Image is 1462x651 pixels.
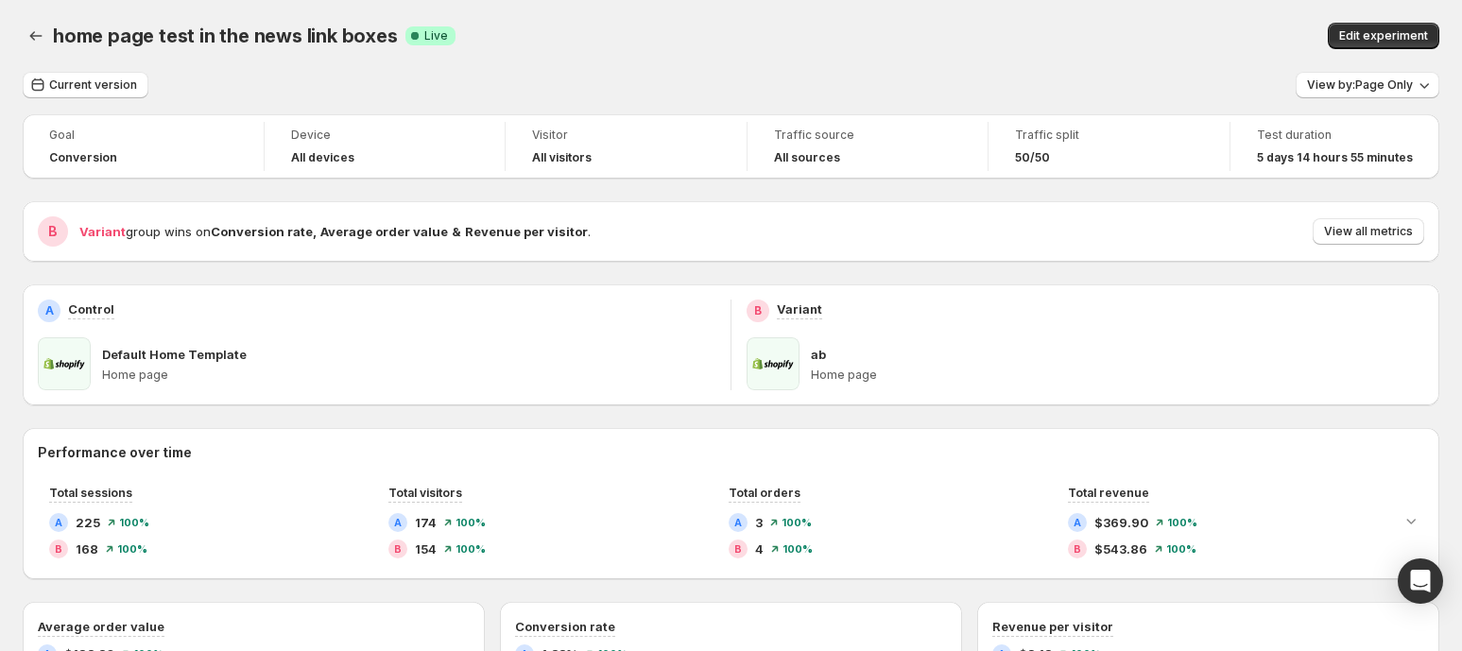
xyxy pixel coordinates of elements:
span: 100 % [1166,543,1196,555]
span: 100 % [1167,517,1197,528]
h4: All devices [291,150,354,165]
h2: B [55,543,62,555]
h4: All visitors [532,150,592,165]
span: Live [424,28,448,43]
span: Edit experiment [1339,28,1428,43]
span: 168 [76,540,98,558]
span: Total visitors [388,486,462,500]
a: DeviceAll devices [291,126,479,167]
strong: Revenue per visitor [465,224,588,239]
h2: B [734,543,742,555]
h2: A [1074,517,1081,528]
span: Visitor [532,128,720,143]
span: Traffic split [1015,128,1203,143]
a: VisitorAll visitors [532,126,720,167]
a: Traffic split50/50 [1015,126,1203,167]
span: Test duration [1257,128,1413,143]
p: Home page [102,368,715,383]
span: View by: Page Only [1307,77,1413,93]
p: Home page [811,368,1424,383]
span: group wins on . [79,224,591,239]
span: 100 % [782,517,812,528]
h2: B [394,543,402,555]
span: Total orders [729,486,800,500]
span: 100 % [456,543,486,555]
span: 100 % [456,517,486,528]
strong: Average order value [320,224,448,239]
button: Back [23,23,49,49]
h2: A [45,303,54,318]
span: 100 % [783,543,813,555]
h3: Average order value [38,617,164,636]
span: 154 [415,540,437,558]
span: 100 % [119,517,149,528]
span: 50/50 [1015,150,1050,165]
span: 225 [76,513,100,532]
span: Goal [49,128,237,143]
p: Variant [777,300,822,318]
button: Expand chart [1398,507,1424,534]
span: 5 days 14 hours 55 minutes [1257,150,1413,165]
h2: B [754,303,762,318]
span: 174 [415,513,437,532]
h2: A [394,517,402,528]
strong: & [452,224,461,239]
a: Traffic sourceAll sources [774,126,962,167]
span: Total revenue [1068,486,1149,500]
button: Current version [23,72,148,98]
img: Default Home Template [38,337,91,390]
p: ab [811,345,826,364]
h4: All sources [774,150,840,165]
h2: Performance over time [38,443,1424,462]
span: Conversion [49,150,117,165]
span: Device [291,128,479,143]
h2: B [1074,543,1081,555]
p: Default Home Template [102,345,247,364]
button: Edit experiment [1328,23,1439,49]
span: 100 % [117,543,147,555]
span: $543.86 [1094,540,1147,558]
h3: Revenue per visitor [992,617,1113,636]
strong: Conversion rate [211,224,313,239]
p: Control [68,300,114,318]
h3: Conversion rate [515,617,615,636]
a: GoalConversion [49,126,237,167]
button: View all metrics [1313,218,1424,245]
span: Current version [49,77,137,93]
h2: A [55,517,62,528]
span: Traffic source [774,128,962,143]
h2: A [734,517,742,528]
h2: B [48,222,58,241]
span: 3 [755,513,763,532]
a: Test duration5 days 14 hours 55 minutes [1257,126,1413,167]
span: 4 [755,540,764,558]
span: Total sessions [49,486,132,500]
img: ab [747,337,800,390]
button: View by:Page Only [1296,72,1439,98]
span: Variant [79,224,126,239]
strong: , [313,224,317,239]
span: $369.90 [1094,513,1148,532]
span: View all metrics [1324,224,1413,239]
span: home page test in the news link boxes [53,25,398,47]
div: Open Intercom Messenger [1398,558,1443,604]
